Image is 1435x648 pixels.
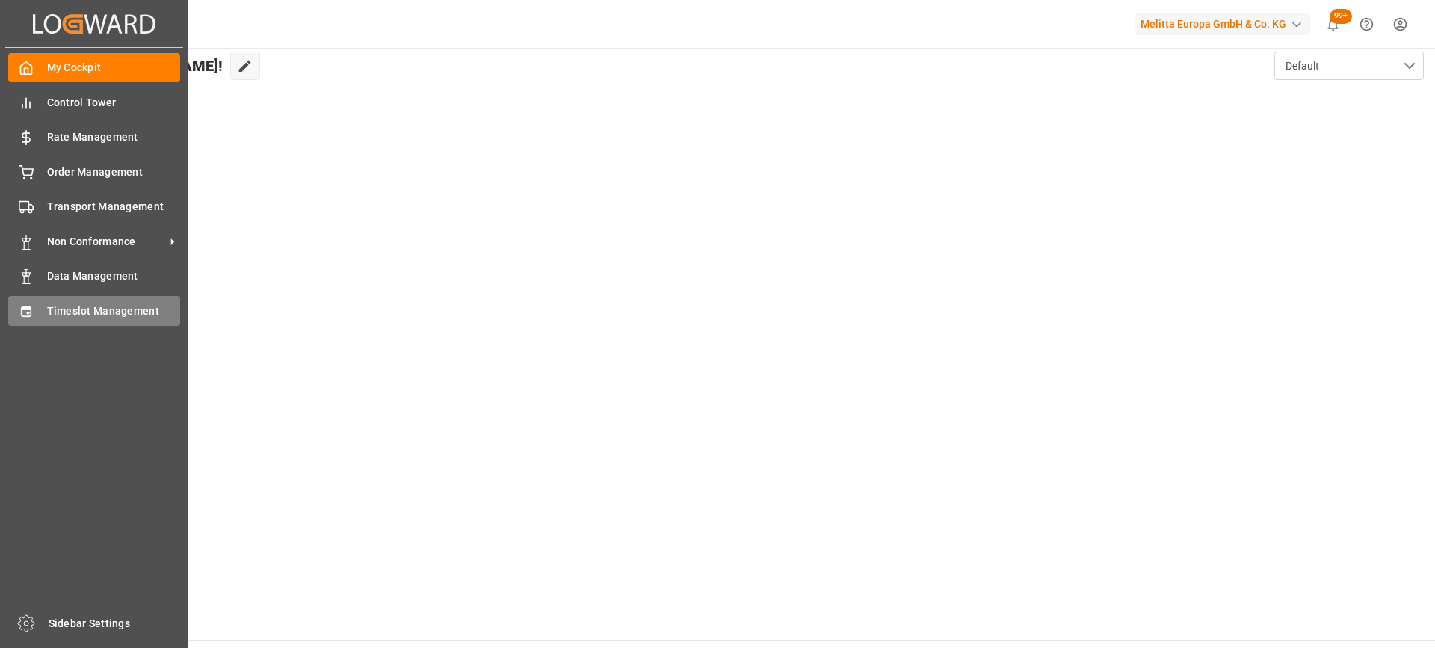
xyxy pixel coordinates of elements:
button: open menu [1274,52,1424,80]
span: Non Conformance [47,234,165,250]
a: Control Tower [8,87,180,117]
span: My Cockpit [47,60,181,75]
a: Rate Management [8,123,180,152]
span: Order Management [47,164,181,180]
a: Transport Management [8,192,180,221]
span: Rate Management [47,129,181,145]
span: Default [1286,58,1319,74]
span: Sidebar Settings [49,616,182,632]
span: Timeslot Management [47,303,181,319]
span: Control Tower [47,95,181,111]
span: Transport Management [47,199,181,215]
span: Hello [PERSON_NAME]! [62,52,223,80]
a: Order Management [8,157,180,186]
a: Data Management [8,262,180,291]
a: My Cockpit [8,53,180,82]
a: Timeslot Management [8,296,180,325]
span: Data Management [47,268,181,284]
